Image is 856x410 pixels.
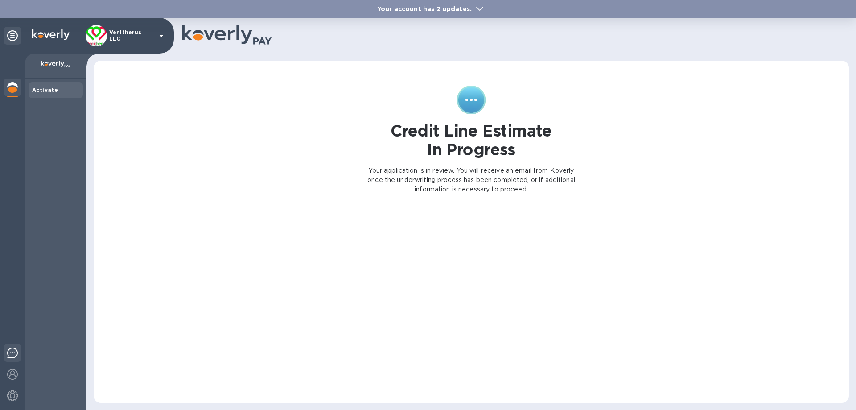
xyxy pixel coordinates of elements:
div: Unpin categories [4,27,21,45]
p: Venitherus LLC [109,29,154,42]
p: Your application is in review. You will receive an email from Koverly once the underwriting proce... [366,166,576,194]
img: Logo [32,29,70,40]
b: Your account has 2 updates. [377,5,472,12]
b: Activate [32,87,58,93]
h1: Credit Line Estimate In Progress [391,121,552,159]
